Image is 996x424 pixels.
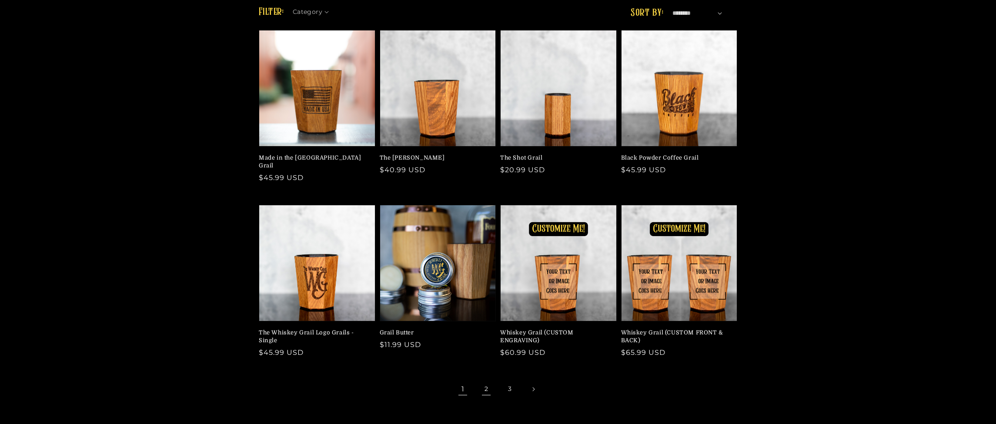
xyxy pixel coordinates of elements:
[380,154,491,162] a: The [PERSON_NAME]
[500,329,612,344] a: Whiskey Grail (CUSTOM ENGRAVING)
[380,329,491,337] a: Grail Butter
[453,380,472,399] span: Page 1
[293,7,322,17] span: Category
[500,154,612,162] a: The Shot Grail
[631,8,663,18] label: Sort by:
[477,380,496,399] a: Page 2
[259,154,370,170] a: Made in the [GEOGRAPHIC_DATA] Grail
[500,380,519,399] a: Page 3
[621,329,732,344] a: Whiskey Grail (CUSTOM FRONT & BACK)
[524,380,543,399] a: Next page
[259,329,370,344] a: The Whiskey Grail Logo Grails - Single
[293,5,334,14] summary: Category
[259,380,737,399] nav: Pagination
[621,154,732,162] a: Black Powder Coffee Grail
[259,4,284,20] h2: Filter:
